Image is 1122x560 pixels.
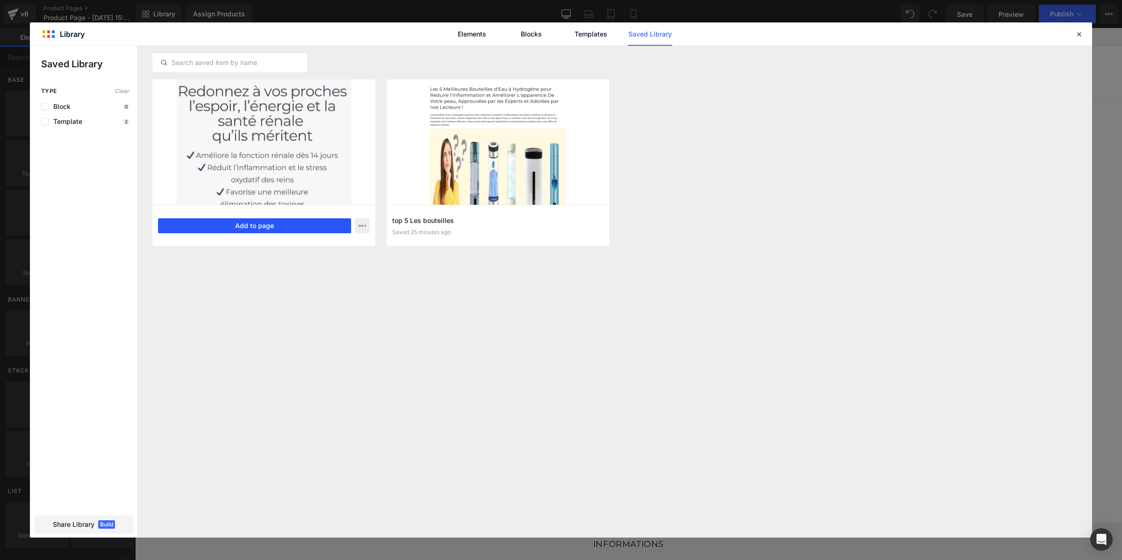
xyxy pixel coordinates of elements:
[712,35,732,56] summary: Recherche
[49,103,71,110] span: Block
[487,35,565,55] a: CONTACTEZ-NOUS
[316,511,671,522] h2: INFORMATIONS
[452,237,536,255] a: Explore Template
[237,31,377,59] img: CANADA INIOVA
[49,118,82,125] span: Template
[389,35,487,55] a: SUIVRE MA COMMANDE
[592,35,677,55] a: À PROPOS DE NOUS
[233,28,380,63] a: CANADA INIOVA
[115,88,129,94] span: Clear
[395,41,482,49] span: SUIVRE MA COMMANDE
[41,88,57,94] span: Type
[565,35,592,55] a: FAQ
[509,22,554,46] a: Blocks
[392,229,604,236] div: Saved 25 minutes ago
[392,215,604,225] h3: top 5 Les bouteilles
[343,531,489,547] a: CONDITIONS GÉNÉRALES D'UTILISATION
[228,263,759,269] p: or Drag & Drop elements from left sidebar
[574,531,590,547] a: FAQ
[123,119,129,124] p: 2
[597,41,672,49] span: À PROPOS DE NOUS
[41,57,137,71] p: Saved Library
[158,218,351,233] button: Add to page
[498,531,565,547] a: CONTACTEZ-NOUS
[153,57,307,68] input: Search saved item by name
[123,104,129,109] p: 0
[599,531,671,547] a: MENTIONS LÉGALES
[568,22,613,46] a: Templates
[53,520,94,529] span: Share Library
[571,41,586,49] span: FAQ
[628,22,672,46] a: Saved Library
[450,22,494,46] a: Elements
[391,5,596,12] span: AUJOURD'HUI -30% SUR LES 100 PREMIÈRES COMMANDES
[98,520,115,529] span: Build
[1090,528,1113,551] div: Open Intercom Messenger
[493,41,560,49] span: CONTACTEZ-NOUS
